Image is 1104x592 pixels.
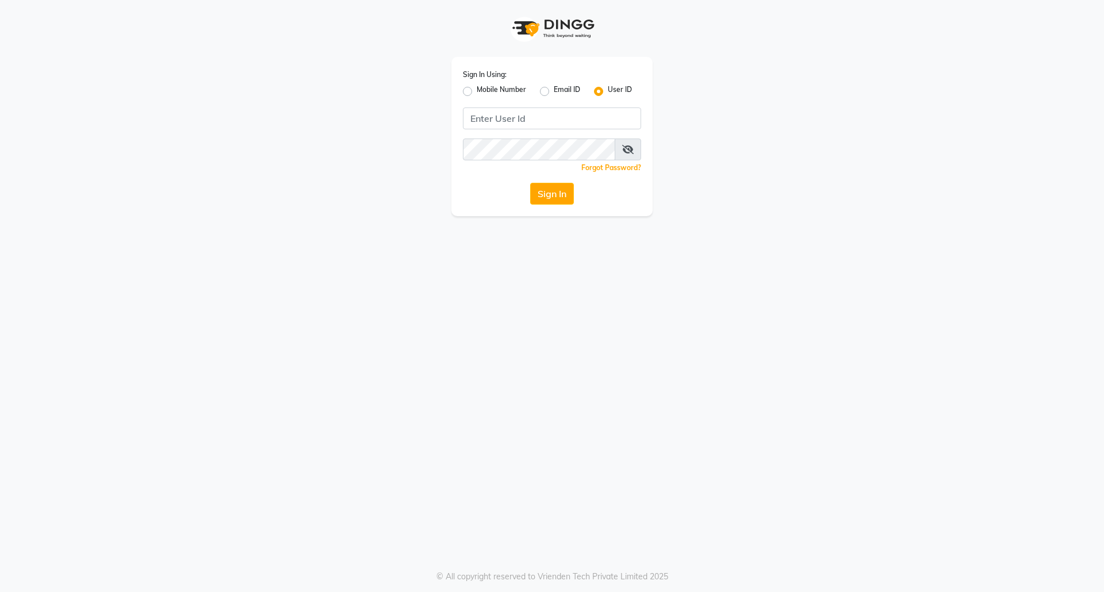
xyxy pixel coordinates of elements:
a: Forgot Password? [581,163,641,172]
input: Username [463,139,615,160]
button: Sign In [530,183,574,205]
label: Mobile Number [477,84,526,98]
input: Username [463,107,641,129]
label: Email ID [554,84,580,98]
label: User ID [608,84,632,98]
img: logo1.svg [506,11,598,45]
label: Sign In Using: [463,70,507,80]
